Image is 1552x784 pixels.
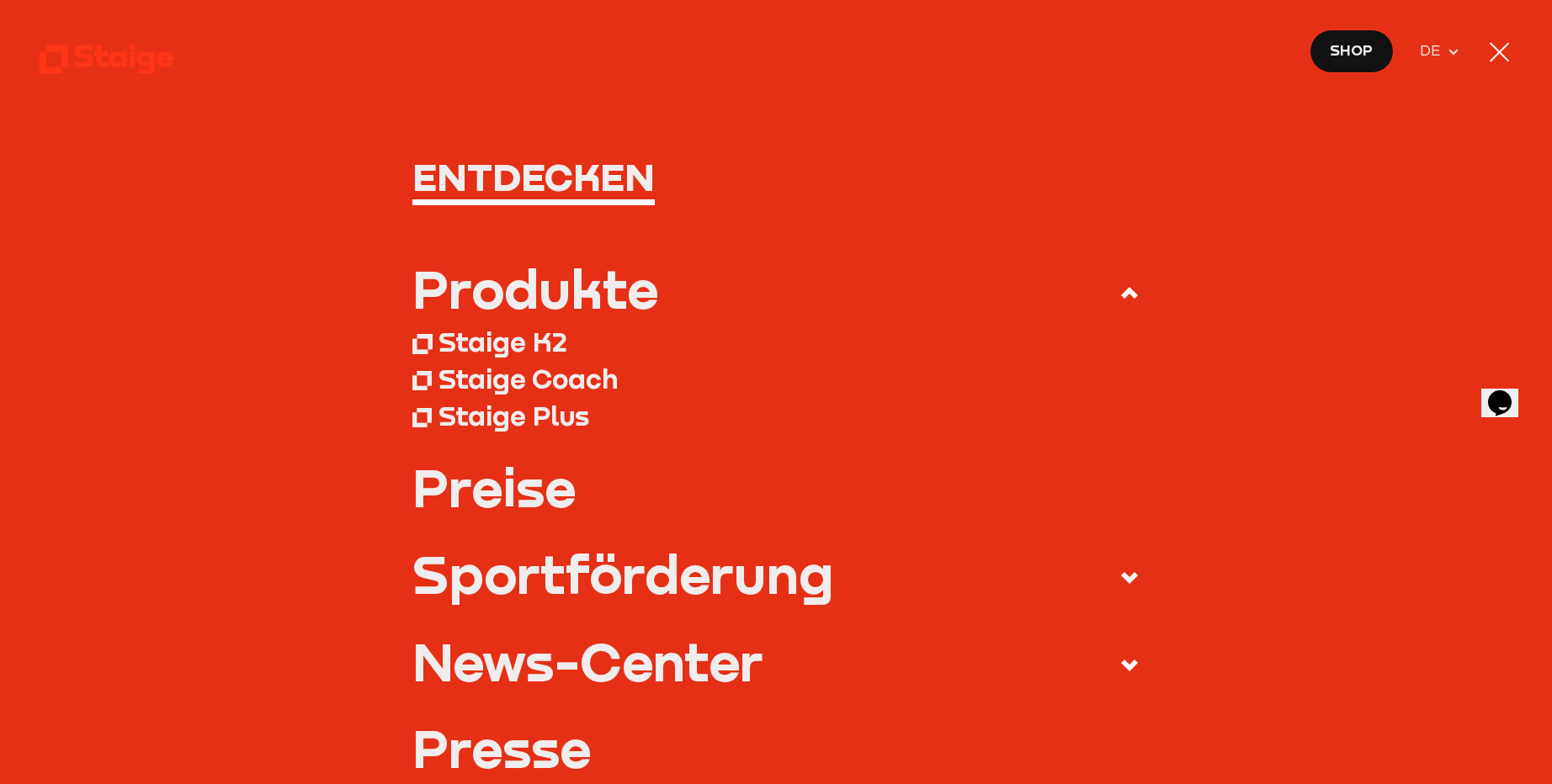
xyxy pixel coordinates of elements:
div: Staige Plus [438,400,589,432]
a: Preise [412,461,1139,513]
div: Sportförderung [412,548,833,600]
a: Presse [412,722,1139,774]
div: Produkte [412,262,658,315]
div: News-Center [412,635,763,687]
span: Shop [1330,39,1373,61]
a: Staige K2 [412,324,1139,361]
a: Staige Coach [412,361,1139,398]
div: Staige K2 [438,326,567,358]
a: Shop [1310,29,1394,74]
a: Staige Plus [412,398,1139,435]
iframe: chat widget [1481,367,1535,417]
span: DE [1420,40,1447,62]
div: Staige Coach [438,363,618,395]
